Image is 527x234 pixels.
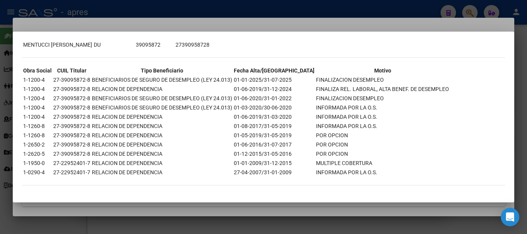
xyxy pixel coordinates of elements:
td: 1-1200-4 [23,94,52,103]
td: 01-06-2019/31-03-2020 [233,113,315,121]
td: INFORMADA POR LA O.S. [316,168,449,177]
th: CUIL Titular [53,66,91,75]
td: 27-04-2007/31-01-2009 [233,168,315,177]
td: 1-1260-8 [23,122,52,130]
td: RELACION DE DEPENDENCIA [91,150,233,158]
td: 1-1200-4 [23,113,52,121]
td: INFORMADA POR LA O.S. [316,113,449,121]
td: BENEFICIARIOS DE SEGURO DE DESEMPLEO (LEY 24.013) [91,76,233,84]
td: POR OPCION [316,131,449,140]
td: 01-06-2020/31-01-2022 [233,94,315,103]
td: BENEFICIARIOS DE SEGURO DE DESEMPLEO (LEY 24.013) [91,103,233,112]
td: 27-39095872-8 [53,103,91,112]
td: 01-08-2017/31-05-2019 [233,122,315,130]
td: 27-39095872-8 [53,85,91,93]
td: INFORMADA POR LA O.S. [316,122,449,130]
td: RELACION DE DEPENDENCIA [91,131,233,140]
td: 27-22952401-7 [53,168,91,177]
td: BENEFICIARIOS DE SEGURO DE DESEMPLEO (LEY 24.013) [91,94,233,103]
td: 27-39095872-8 [53,131,91,140]
td: POR OPCION [316,140,449,149]
td: INFORMADA POR LA O.S. [316,103,449,112]
td: 39095872 [135,40,174,49]
td: 27-39095872-8 [53,113,91,121]
td: 1-1200-4 [23,76,52,84]
td: RELACION DE DEPENDENCIA [91,122,233,130]
td: 1-1200-4 [23,103,52,112]
td: RELACION DE DEPENDENCIA [91,113,233,121]
td: MULTIPLE COBERTURA [316,159,449,167]
td: 1-1260-8 [23,131,52,140]
td: FINALIZACION DESEMPLEO [316,94,449,103]
td: 27-39095872-8 [53,140,91,149]
td: 01-01-2009/31-12-2015 [233,159,315,167]
td: 27390958728 [175,40,210,49]
td: 01-12-2015/31-05-2016 [233,150,315,158]
td: RELACION DE DEPENDENCIA [91,159,233,167]
td: 27-39095872-8 [53,76,91,84]
td: 27-39095872-8 [53,122,91,130]
td: 1-1950-0 [23,159,52,167]
td: RELACION DE DEPENDENCIA [91,168,233,177]
td: 27-22952401-7 [53,159,91,167]
td: FINALIZACION DESEMPLEO [316,76,449,84]
td: RELACION DE DEPENDENCIA [91,85,233,93]
th: Tipo Beneficiario [91,66,233,75]
div: Open Intercom Messenger [501,208,519,226]
th: Fecha Alta/[GEOGRAPHIC_DATA] [233,66,315,75]
td: 01-06-2016/31-07-2017 [233,140,315,149]
td: 27-39095872-8 [53,150,91,158]
td: 01-01-2025/31-07-2025 [233,76,315,84]
td: 1-1200-4 [23,85,52,93]
td: 1-0290-4 [23,168,52,177]
td: 27-39095872-8 [53,94,91,103]
td: 1-2620-5 [23,150,52,158]
td: 01-06-2019/31-12-2024 [233,85,315,93]
th: Obra Social [23,66,52,75]
td: 01-05-2019/31-05-2019 [233,131,315,140]
td: 01-03-2020/30-06-2020 [233,103,315,112]
th: Motivo [316,66,449,75]
td: 1-2650-2 [23,140,52,149]
td: RELACION DE DEPENDENCIA [91,140,233,149]
td: DU [93,40,135,49]
td: POR OPCION [316,150,449,158]
td: MENTUCCI [PERSON_NAME] [23,40,93,49]
td: FINALIZA REL. LABORAL, ALTA BENEF. DE DESEMPLEO [316,85,449,93]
